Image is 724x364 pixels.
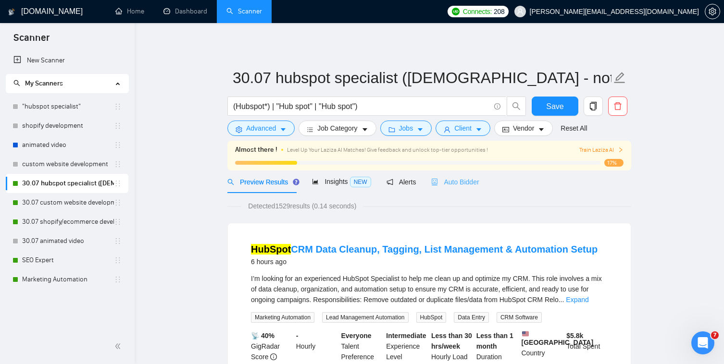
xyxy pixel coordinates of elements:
[559,296,564,303] span: ...
[341,332,372,340] b: Everyone
[6,251,128,270] li: SEO Expert
[566,332,583,340] b: $ 5.8k
[608,97,627,116] button: delete
[604,159,624,167] span: 17%
[292,178,300,186] div: Tooltip anchor
[294,330,339,362] div: Hourly
[502,126,509,133] span: idcard
[13,79,63,87] span: My Scanners
[494,103,500,109] span: info-circle
[114,180,122,187] span: holder
[114,218,122,226] span: holder
[312,178,319,185] span: area-chart
[287,146,488,153] span: Level Up Your Laziza AI Matches! Give feedback and unlock top-tier opportunities !
[584,97,603,116] button: copy
[705,8,720,15] a: setting
[429,330,474,362] div: Hourly Load
[705,4,720,19] button: setting
[236,126,242,133] span: setting
[6,97,128,116] li: "hubspot specialist"
[417,126,424,133] span: caret-down
[613,72,626,84] span: edit
[399,123,413,133] span: Jobs
[299,121,376,136] button: barsJob Categorycaret-down
[386,332,426,340] b: Intermediate
[114,276,122,283] span: holder
[6,155,128,174] li: custom website development
[454,123,472,133] span: Client
[22,135,114,155] a: animated video
[474,330,520,362] div: Duration
[507,97,526,116] button: search
[22,193,114,212] a: 30.07 custom website development
[226,7,262,15] a: searchScanner
[431,179,438,185] span: robot
[691,331,714,354] iframe: Intercom live chat
[22,155,114,174] a: custom website development
[6,270,128,289] li: Marketing Automation
[618,147,624,153] span: right
[384,330,429,362] div: Experience Level
[115,7,144,15] a: homeHome
[6,51,128,70] li: New Scanner
[6,231,128,251] li: 30.07 animated video
[444,126,450,133] span: user
[280,126,287,133] span: caret-down
[579,146,624,155] button: Train Laziza AI
[114,160,122,168] span: holder
[22,231,114,251] a: 30.07 animated video
[452,8,460,15] img: upwork-logo.png
[114,199,122,206] span: holder
[494,6,504,17] span: 208
[227,121,295,136] button: settingAdvancedcaret-down
[114,141,122,149] span: holder
[494,121,553,136] button: idcardVendorcaret-down
[8,4,15,20] img: logo
[566,296,588,303] a: Expand
[497,312,542,323] span: CRM Software
[251,273,608,305] div: I’m looking for an experienced HubSpot Specialist to help me clean up and optimize my CRM. This r...
[532,97,578,116] button: Save
[513,123,534,133] span: Vendor
[227,178,297,186] span: Preview Results
[22,116,114,135] a: shopify development
[475,126,482,133] span: caret-down
[25,79,63,87] span: My Scanners
[362,126,368,133] span: caret-down
[296,332,299,340] b: -
[322,312,408,323] span: Lead Management Automation
[235,145,277,155] span: Almost there !
[6,193,128,212] li: 30.07 custom website development
[251,256,598,267] div: 6 hours ago
[388,126,395,133] span: folder
[454,312,489,323] span: Data Entry
[431,178,479,186] span: Auto Bidder
[522,330,529,337] img: 🇺🇸
[114,103,122,110] span: holder
[251,312,314,323] span: Marketing Automation
[609,102,627,110] span: delete
[463,6,492,17] span: Connects:
[6,31,57,51] span: Scanner
[312,178,371,185] span: Insights
[241,201,363,211] span: Detected 1529 results (0.14 seconds)
[517,8,524,15] span: user
[416,312,447,323] span: HubSpot
[520,330,565,362] div: Country
[22,212,114,231] a: 30.07 shopify/ecommerce development (worldwide)
[114,237,122,245] span: holder
[546,100,563,112] span: Save
[22,174,114,193] a: 30.07 hubspot specialist ([DEMOGRAPHIC_DATA] - not for residents)
[561,123,587,133] a: Reset All
[114,341,124,351] span: double-left
[380,121,432,136] button: folderJobscaret-down
[251,275,602,303] span: I’m looking for an experienced HubSpot Specialist to help me clean up and optimize my CRM. This r...
[114,122,122,130] span: holder
[22,270,114,289] a: Marketing Automation
[233,66,612,90] input: Scanner name...
[307,126,313,133] span: bars
[270,353,277,360] span: info-circle
[13,80,20,86] span: search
